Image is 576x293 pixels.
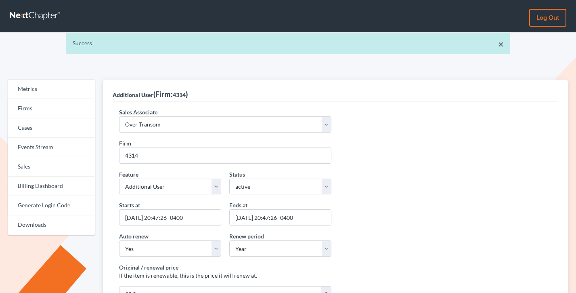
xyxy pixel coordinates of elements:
[229,232,264,240] label: Renew period
[119,232,149,240] label: Auto renew
[113,91,153,98] span: Additional User
[119,209,221,226] input: MM/DD/YYYY
[119,139,131,148] label: Firm
[8,99,95,118] a: Firms
[529,9,566,27] a: Log out
[119,148,331,164] input: 1234
[8,138,95,157] a: Events Stream
[8,80,95,99] a: Metrics
[229,201,247,209] label: Ends at
[119,263,178,272] label: Original / renewal price
[119,108,157,116] label: Sales Associate
[8,215,95,235] a: Downloads
[229,209,331,226] input: MM/DD/YYYY
[119,201,140,209] label: Starts at
[113,89,188,99] div: (Firm: )
[119,170,138,179] label: Feature
[8,118,95,138] a: Cases
[119,272,331,280] p: If the item is renewable, this is the price it will renew at.
[73,39,504,47] div: Success!
[8,157,95,177] a: Sales
[8,177,95,196] a: Billing Dashboard
[229,170,245,179] label: Status
[498,39,504,49] a: ×
[8,196,95,215] a: Generate Login Code
[173,91,186,98] span: 4314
